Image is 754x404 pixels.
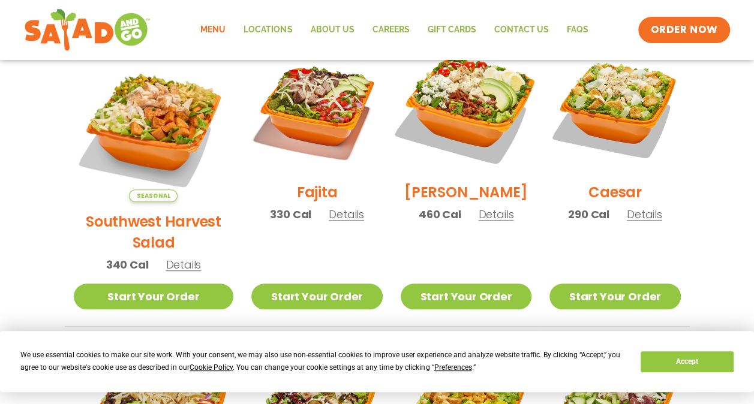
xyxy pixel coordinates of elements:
h2: Southwest Harvest Salad [74,211,234,253]
span: Details [166,257,201,272]
span: Seasonal [129,189,178,202]
a: Start Your Order [74,284,234,309]
a: Start Your Order [251,284,382,309]
h2: [PERSON_NAME] [404,182,528,203]
button: Accept [641,351,733,372]
span: 460 Cal [419,206,461,222]
span: 330 Cal [270,206,311,222]
img: new-SAG-logo-768×292 [24,6,151,54]
span: Details [627,207,662,222]
a: FAQs [557,16,597,44]
span: 340 Cal [106,257,149,273]
span: 290 Cal [568,206,609,222]
img: Product photo for Cobb Salad [389,31,543,184]
span: ORDER NOW [650,23,717,37]
h2: Fajita [297,182,338,203]
a: Menu [191,16,235,44]
span: Details [478,207,513,222]
img: Product photo for Southwest Harvest Salad [74,42,234,202]
a: Careers [363,16,418,44]
a: Locations [235,16,301,44]
a: Contact Us [485,16,557,44]
span: Details [329,207,364,222]
a: ORDER NOW [638,17,729,43]
a: GIFT CARDS [418,16,485,44]
div: We use essential cookies to make our site work. With your consent, we may also use non-essential ... [20,349,626,374]
a: Start Your Order [549,284,680,309]
span: Cookie Policy [190,363,233,372]
a: Start Your Order [401,284,531,309]
img: Product photo for Caesar Salad [549,42,680,173]
a: About Us [301,16,363,44]
span: Preferences [434,363,471,372]
h2: Caesar [588,182,642,203]
img: Product photo for Fajita Salad [251,42,382,173]
nav: Menu [191,16,597,44]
